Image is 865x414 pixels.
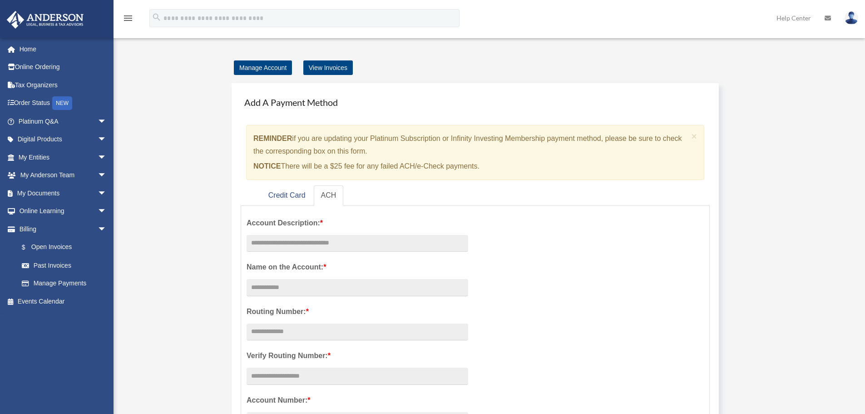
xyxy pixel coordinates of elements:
[253,160,688,173] p: There will be a $25 fee for any failed ACH/e-Check payments.
[98,202,116,221] span: arrow_drop_down
[6,130,120,149] a: Digital Productsarrow_drop_down
[123,16,133,24] a: menu
[27,242,31,253] span: $
[123,13,133,24] i: menu
[6,40,120,58] a: Home
[247,261,468,274] label: Name on the Account:
[6,292,120,310] a: Events Calendar
[52,96,72,110] div: NEW
[6,166,120,185] a: My Anderson Teamarrow_drop_down
[6,58,120,76] a: Online Ordering
[6,148,120,166] a: My Entitiesarrow_drop_down
[314,185,344,206] a: ACH
[692,131,697,141] span: ×
[692,131,697,141] button: Close
[13,274,116,293] a: Manage Payments
[13,256,120,274] a: Past Invoices
[6,112,120,130] a: Platinum Q&Aarrow_drop_down
[13,238,120,257] a: $Open Invoices
[6,184,120,202] a: My Documentsarrow_drop_down
[6,202,120,220] a: Online Learningarrow_drop_down
[98,184,116,203] span: arrow_drop_down
[845,11,858,25] img: User Pic
[247,349,468,362] label: Verify Routing Number:
[253,162,281,170] strong: NOTICE
[246,125,704,180] div: if you are updating your Platinum Subscription or Infinity Investing Membership payment method, p...
[234,60,292,75] a: Manage Account
[303,60,353,75] a: View Invoices
[98,148,116,167] span: arrow_drop_down
[241,92,710,112] h4: Add A Payment Method
[247,305,468,318] label: Routing Number:
[6,76,120,94] a: Tax Organizers
[6,94,120,113] a: Order StatusNEW
[247,217,468,229] label: Account Description:
[261,185,313,206] a: Credit Card
[6,220,120,238] a: Billingarrow_drop_down
[98,130,116,149] span: arrow_drop_down
[253,135,292,142] strong: REMINDER
[247,394,468,407] label: Account Number:
[4,11,86,29] img: Anderson Advisors Platinum Portal
[98,166,116,185] span: arrow_drop_down
[98,112,116,131] span: arrow_drop_down
[152,12,162,22] i: search
[98,220,116,239] span: arrow_drop_down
